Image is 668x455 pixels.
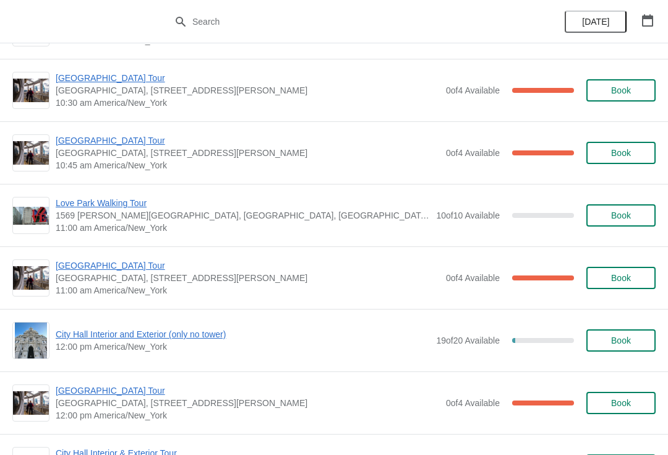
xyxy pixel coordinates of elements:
[611,398,631,408] span: Book
[436,336,500,345] span: 19 of 20 Available
[192,11,501,33] input: Search
[565,11,627,33] button: [DATE]
[446,148,500,158] span: 0 of 4 Available
[582,17,609,27] span: [DATE]
[611,85,631,95] span: Book
[446,85,500,95] span: 0 of 4 Available
[56,409,440,422] span: 12:00 pm America/New_York
[56,340,430,353] span: 12:00 pm America/New_York
[56,97,440,109] span: 10:30 am America/New_York
[56,384,440,397] span: [GEOGRAPHIC_DATA] Tour
[611,336,631,345] span: Book
[56,222,430,234] span: 11:00 am America/New_York
[56,284,440,297] span: 11:00 am America/New_York
[586,204,656,227] button: Book
[586,142,656,164] button: Book
[56,72,440,84] span: [GEOGRAPHIC_DATA] Tour
[56,147,440,159] span: [GEOGRAPHIC_DATA], [STREET_ADDRESS][PERSON_NAME]
[56,397,440,409] span: [GEOGRAPHIC_DATA], [STREET_ADDRESS][PERSON_NAME]
[586,79,656,102] button: Book
[56,209,430,222] span: 1569 [PERSON_NAME][GEOGRAPHIC_DATA], [GEOGRAPHIC_DATA], [GEOGRAPHIC_DATA], [GEOGRAPHIC_DATA]
[446,273,500,283] span: 0 of 4 Available
[586,392,656,414] button: Book
[56,272,440,284] span: [GEOGRAPHIC_DATA], [STREET_ADDRESS][PERSON_NAME]
[436,210,500,220] span: 10 of 10 Available
[15,323,48,358] img: City Hall Interior and Exterior (only no tower) | | 12:00 pm America/New_York
[56,328,430,340] span: City Hall Interior and Exterior (only no tower)
[446,398,500,408] span: 0 of 4 Available
[13,141,49,165] img: City Hall Tower Tour | City Hall Visitor Center, 1400 John F Kennedy Boulevard Suite 121, Philade...
[56,84,440,97] span: [GEOGRAPHIC_DATA], [STREET_ADDRESS][PERSON_NAME]
[56,159,440,171] span: 10:45 am America/New_York
[586,267,656,289] button: Book
[611,148,631,158] span: Book
[586,329,656,352] button: Book
[56,259,440,272] span: [GEOGRAPHIC_DATA] Tour
[56,197,430,209] span: Love Park Walking Tour
[13,266,49,290] img: City Hall Tower Tour | City Hall Visitor Center, 1400 John F Kennedy Boulevard Suite 121, Philade...
[13,207,49,225] img: Love Park Walking Tour | 1569 John F Kennedy Boulevard, Philadelphia, PA, USA | 11:00 am America/...
[56,134,440,147] span: [GEOGRAPHIC_DATA] Tour
[13,391,49,415] img: City Hall Tower Tour | City Hall Visitor Center, 1400 John F Kennedy Boulevard Suite 121, Philade...
[13,79,49,103] img: City Hall Tower Tour | City Hall Visitor Center, 1400 John F Kennedy Boulevard Suite 121, Philade...
[611,273,631,283] span: Book
[611,210,631,220] span: Book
